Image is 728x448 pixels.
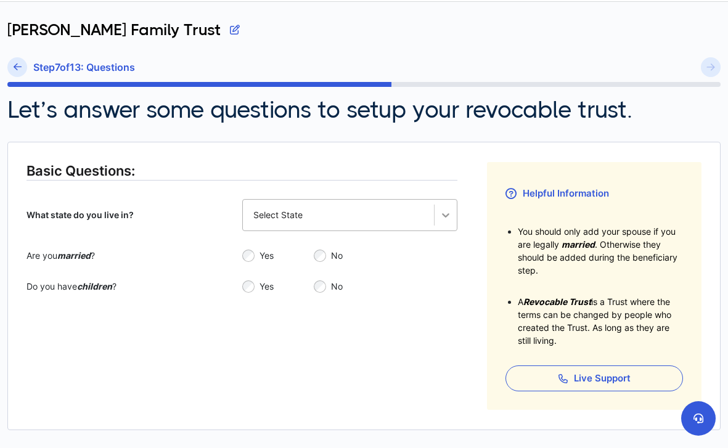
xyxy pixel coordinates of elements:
[7,96,632,123] h2: Let’s answer some questions to setup your revocable trust.
[33,62,135,73] h6: Step 7 of 13 : Questions
[505,181,683,206] h3: Helpful Information
[27,250,95,262] div: Are you ?
[331,250,457,262] label: No
[27,280,117,293] div: Do you have ?
[27,162,135,180] span: Basic Questions:
[331,280,457,293] label: No
[523,296,591,307] span: Revocable Trust
[260,250,314,262] label: Yes
[562,239,595,250] span: married
[505,365,683,391] button: Live Support
[518,296,671,346] span: A is a Trust where the terms can be changed by people who created the Trust. As long as they are ...
[518,226,677,275] span: You should only add your spouse if you are legally . Otherwise they should be added during the be...
[57,250,91,261] span: married
[27,199,242,231] label: What state do you live in?
[253,209,424,221] div: Select State
[7,20,721,57] div: [PERSON_NAME] Family Trust
[260,280,314,293] label: Yes
[77,281,112,291] span: children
